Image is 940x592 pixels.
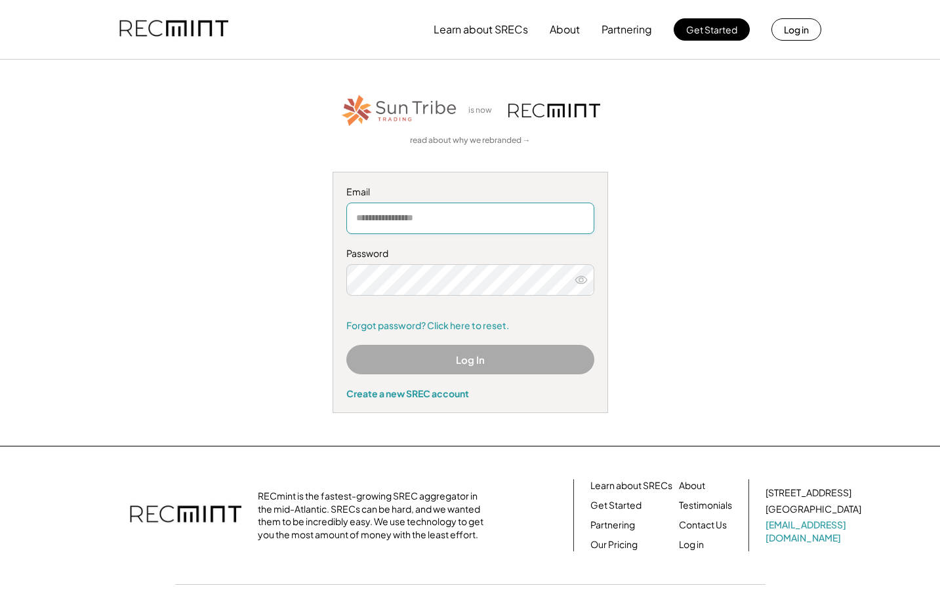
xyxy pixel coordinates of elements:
[679,479,705,492] a: About
[679,519,727,532] a: Contact Us
[550,16,580,43] button: About
[508,104,600,117] img: recmint-logotype%403x.png
[679,499,732,512] a: Testimonials
[346,247,594,260] div: Password
[346,345,594,374] button: Log In
[766,503,861,516] div: [GEOGRAPHIC_DATA]
[679,538,704,551] a: Log in
[590,479,672,492] a: Learn about SRECs
[346,319,594,332] a: Forgot password? Click here to reset.
[590,519,635,532] a: Partnering
[771,18,821,41] button: Log in
[766,486,851,500] div: [STREET_ADDRESS]
[130,492,241,538] img: recmint-logotype%403x.png
[674,18,750,41] button: Get Started
[766,519,864,544] a: [EMAIL_ADDRESS][DOMAIN_NAME]
[119,7,228,52] img: recmint-logotype%403x.png
[602,16,652,43] button: Partnering
[434,16,528,43] button: Learn about SRECs
[258,490,491,541] div: RECmint is the fastest-growing SREC aggregator in the mid-Atlantic. SRECs can be hard, and we wan...
[465,105,502,116] div: is now
[340,92,459,128] img: STT_Horizontal_Logo%2B-%2BColor.png
[346,186,594,199] div: Email
[590,538,638,551] a: Our Pricing
[410,135,531,146] a: read about why we rebranded →
[590,499,642,512] a: Get Started
[346,387,594,399] div: Create a new SREC account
